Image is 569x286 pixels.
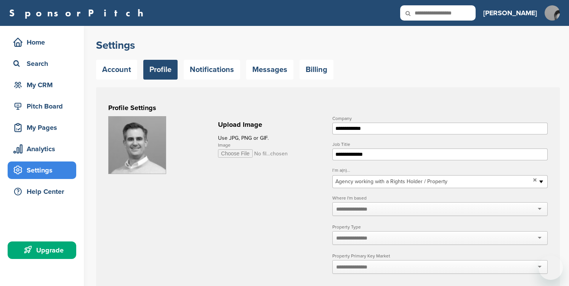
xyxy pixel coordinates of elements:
div: My Pages [11,121,76,134]
h2: Upload Image [218,120,324,130]
a: Pitch Board [8,97,76,115]
a: SponsorPitch [9,8,148,18]
img: 0?1531235760 [109,117,166,174]
a: My CRM [8,76,76,94]
a: [PERSON_NAME] [483,5,537,21]
h3: Profile Settings [108,102,548,113]
label: I’m a(n)... [332,168,548,173]
a: Upgrade [8,241,76,259]
div: Settings [11,163,76,177]
label: Where I'm based [332,196,548,200]
label: Job Title [332,142,548,147]
label: Property Type [332,225,548,229]
p: Use JPG, PNG or GIF. [218,133,324,143]
label: Company [332,116,548,121]
a: Search [8,55,76,72]
a: My Pages [8,119,76,136]
div: Home [11,35,76,49]
label: Image [218,143,324,147]
span: Agency working with a Rights Holder / Property [335,177,530,186]
div: My CRM [11,78,76,92]
div: Search [11,57,76,70]
a: Notifications [184,60,240,80]
div: Upgrade [11,243,76,257]
a: Analytics [8,140,76,158]
iframe: Button to launch messaging window [539,256,563,280]
div: Pitch Board [11,99,76,113]
div: Help Center [11,185,76,198]
a: Home [8,34,76,51]
a: Messages [246,60,293,80]
h2: Settings [96,38,560,52]
h3: [PERSON_NAME] [483,8,537,18]
a: Profile [143,60,178,80]
a: Help Center [8,183,76,200]
a: Settings [8,161,76,179]
a: Account [96,60,137,80]
div: Analytics [11,142,76,156]
label: Property Primary Key Market [332,254,548,258]
a: Billing [300,60,333,80]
